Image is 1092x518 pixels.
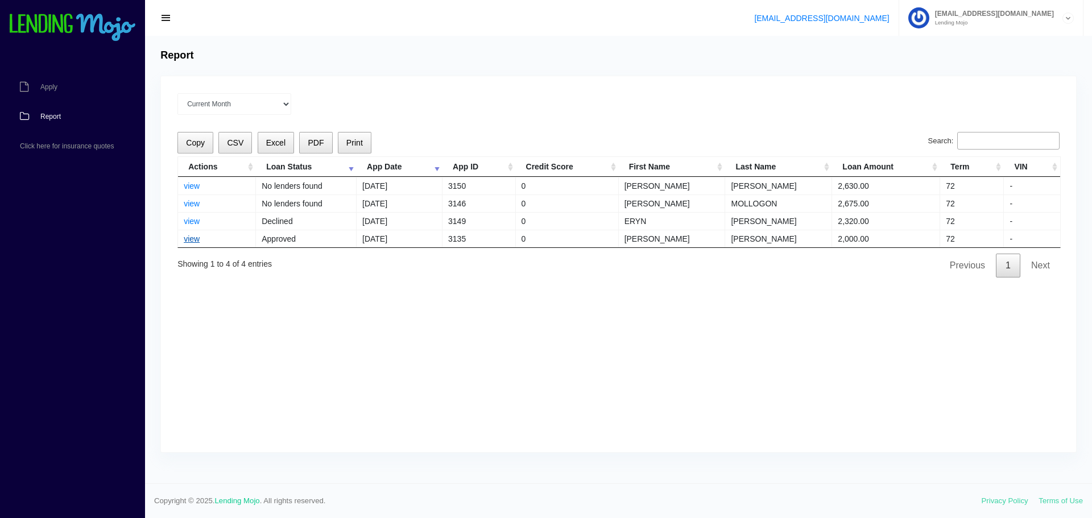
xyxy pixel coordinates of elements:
img: logo-small.png [9,14,136,42]
td: [PERSON_NAME] [725,230,832,247]
input: Search: [957,132,1060,150]
td: No lenders found [256,177,357,194]
th: Loan Amount: activate to sort column ascending [832,157,940,177]
a: Lending Mojo [215,496,260,505]
a: Privacy Policy [982,496,1028,505]
button: Print [338,132,371,154]
span: Copy [186,138,205,147]
button: Copy [177,132,213,154]
span: Excel [266,138,286,147]
span: Print [346,138,363,147]
a: 1 [996,254,1020,277]
span: Apply [40,84,57,90]
td: 2,630.00 [832,177,940,194]
td: 2,675.00 [832,194,940,212]
td: 72 [940,230,1004,247]
td: 2,320.00 [832,212,940,230]
div: Showing 1 to 4 of 4 entries [177,251,272,270]
td: 72 [940,177,1004,194]
th: Last Name: activate to sort column ascending [725,157,832,177]
td: 3149 [442,212,515,230]
span: [EMAIL_ADDRESS][DOMAIN_NAME] [929,10,1054,17]
span: Copyright © 2025. . All rights reserved. [154,495,982,507]
td: [PERSON_NAME] [619,194,726,212]
th: App ID: activate to sort column ascending [442,157,515,177]
a: Next [1021,254,1060,277]
span: PDF [308,138,324,147]
label: Search: [928,132,1060,150]
img: Profile image [908,7,929,28]
span: Report [40,113,61,120]
td: [DATE] [357,212,442,230]
td: - [1004,177,1060,194]
td: 3150 [442,177,515,194]
th: Credit Score: activate to sort column ascending [516,157,619,177]
th: First Name: activate to sort column ascending [619,157,726,177]
td: 0 [516,230,619,247]
button: CSV [218,132,252,154]
td: 2,000.00 [832,230,940,247]
th: App Date: activate to sort column ascending [357,157,442,177]
td: [DATE] [357,230,442,247]
a: view [184,181,200,190]
td: - [1004,194,1060,212]
th: Loan Status: activate to sort column ascending [256,157,357,177]
td: 0 [516,212,619,230]
td: [PERSON_NAME] [619,230,726,247]
a: view [184,234,200,243]
small: Lending Mojo [929,20,1054,26]
h4: Report [160,49,193,62]
td: 72 [940,212,1004,230]
td: 3146 [442,194,515,212]
th: VIN: activate to sort column ascending [1004,157,1060,177]
a: [EMAIL_ADDRESS][DOMAIN_NAME] [754,14,889,23]
td: Approved [256,230,357,247]
th: Actions: activate to sort column ascending [178,157,256,177]
td: - [1004,212,1060,230]
td: 3135 [442,230,515,247]
button: PDF [299,132,332,154]
th: Term: activate to sort column ascending [940,157,1004,177]
td: [PERSON_NAME] [725,212,832,230]
td: 0 [516,177,619,194]
td: 72 [940,194,1004,212]
td: [PERSON_NAME] [619,177,726,194]
td: [PERSON_NAME] [725,177,832,194]
td: [DATE] [357,194,442,212]
a: view [184,199,200,208]
td: MOLLOGON [725,194,832,212]
td: [DATE] [357,177,442,194]
td: 0 [516,194,619,212]
span: Click here for insurance quotes [20,143,114,150]
span: CSV [227,138,243,147]
a: view [184,217,200,226]
a: Terms of Use [1039,496,1083,505]
td: No lenders found [256,194,357,212]
button: Excel [258,132,295,154]
td: - [1004,230,1060,247]
td: Declined [256,212,357,230]
a: Previous [940,254,995,277]
td: ERYN [619,212,726,230]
